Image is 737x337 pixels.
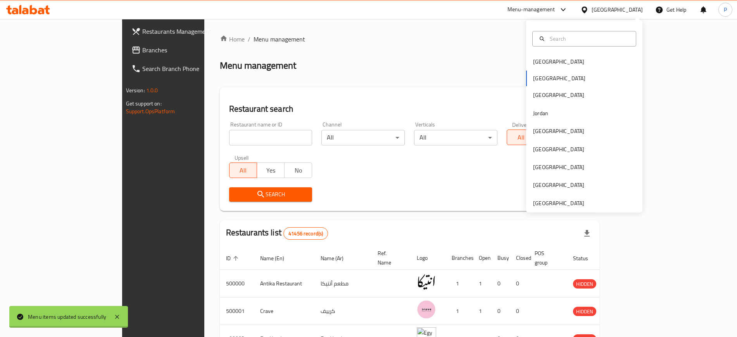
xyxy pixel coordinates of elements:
div: Menu-management [507,5,555,14]
td: 0 [491,297,510,325]
span: All [233,165,254,176]
span: Yes [260,165,281,176]
span: P [724,5,727,14]
div: Export file [578,224,596,243]
div: [GEOGRAPHIC_DATA] [533,181,584,189]
h2: Restaurant search [229,103,590,115]
label: Upsell [235,155,249,160]
div: [GEOGRAPHIC_DATA] [592,5,643,14]
button: All [229,162,257,178]
span: POS group [535,249,557,267]
td: 1 [473,270,491,297]
th: Busy [491,246,510,270]
span: Version: [126,85,145,95]
button: Yes [257,162,285,178]
span: Restaurants Management [142,27,239,36]
img: Antika Restaurant [417,272,436,292]
div: Jordan [533,109,548,118]
h2: Menu management [220,59,296,72]
div: Menu items updated successfully [28,313,106,321]
div: Total records count [283,227,328,240]
td: 1 [473,297,491,325]
td: 0 [491,270,510,297]
td: مطعم أنتيكا [314,270,371,297]
td: كرييف [314,297,371,325]
th: Open [473,246,491,270]
td: Crave [254,297,314,325]
button: Search [229,187,312,202]
th: Branches [445,246,473,270]
div: [GEOGRAPHIC_DATA] [533,145,584,154]
span: Menu management [254,35,305,44]
a: Branches [125,41,245,59]
span: HIDDEN [573,280,596,289]
label: Delivery [512,122,532,127]
td: Antika Restaurant [254,270,314,297]
td: 1 [445,270,473,297]
span: All [510,132,532,143]
span: Search Branch Phone [142,64,239,73]
span: 1.0.0 [146,85,158,95]
a: Support.OpsPlatform [126,106,175,116]
div: [GEOGRAPHIC_DATA] [533,163,584,171]
span: Ref. Name [378,249,401,267]
li: / [248,35,250,44]
span: Name (Ar) [321,254,354,263]
img: Crave [417,300,436,319]
nav: breadcrumb [220,35,600,44]
button: All [507,130,535,145]
div: All [321,130,405,145]
span: Get support on: [126,99,162,109]
a: Restaurants Management [125,22,245,41]
span: ID [226,254,241,263]
td: 0 [510,297,528,325]
div: [GEOGRAPHIC_DATA] [533,127,584,135]
button: No [284,162,312,178]
td: 0 [510,270,528,297]
span: HIDDEN [573,307,596,316]
span: Status [573,254,598,263]
h2: Restaurants list [226,227,328,240]
span: 41456 record(s) [284,230,328,237]
div: [GEOGRAPHIC_DATA] [533,199,584,207]
td: 1 [445,297,473,325]
a: Search Branch Phone [125,59,245,78]
span: No [288,165,309,176]
span: Name (En) [260,254,294,263]
div: [GEOGRAPHIC_DATA] [533,57,584,66]
th: Closed [510,246,528,270]
span: Search [235,190,306,199]
input: Search [547,35,631,43]
th: Logo [411,246,445,270]
div: All [414,130,497,145]
div: HIDDEN [573,279,596,289]
span: Branches [142,45,239,55]
input: Search for restaurant name or ID.. [229,130,312,145]
div: [GEOGRAPHIC_DATA] [533,91,584,99]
